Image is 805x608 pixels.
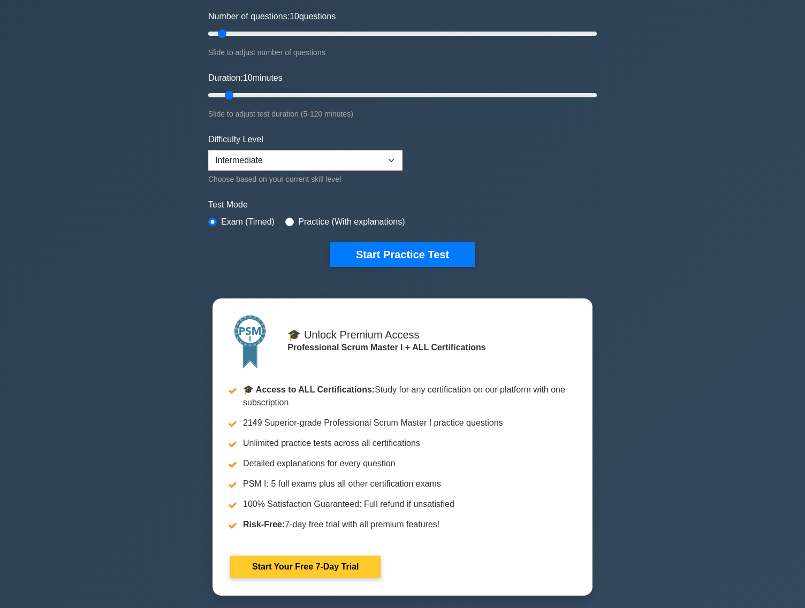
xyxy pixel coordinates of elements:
[230,556,381,578] a: Start Your Free 7-Day Trial
[290,12,299,21] span: 10
[330,242,475,267] button: Start Practice Test
[208,107,597,120] div: Slide to adjust test duration (5-120 minutes)
[298,216,405,228] label: Practice (With explanations)
[221,216,275,228] label: Exam (Timed)
[208,10,336,23] label: Number of questions: questions
[243,73,253,82] span: 10
[208,173,403,186] div: Choose based on your current skill level
[208,72,283,84] label: Duration: minutes
[208,46,597,59] div: Slide to adjust number of questions
[208,198,597,211] label: Test Mode
[208,133,263,146] label: Difficulty Level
